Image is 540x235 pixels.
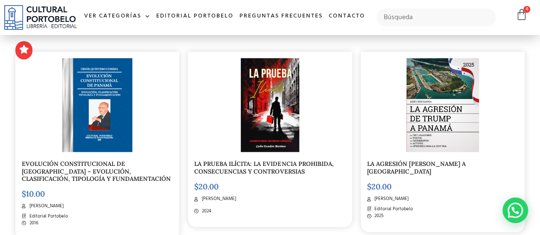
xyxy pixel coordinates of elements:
[27,202,64,209] span: [PERSON_NAME]
[372,205,413,212] span: Editorial Portobelo
[22,189,26,198] span: $
[372,195,409,202] span: [PERSON_NAME]
[367,160,466,175] a: LA AGRESIÓN [PERSON_NAME] A [GEOGRAPHIC_DATA]
[194,181,219,191] bdi: 20.00
[367,181,371,191] span: $
[367,181,391,191] bdi: 20.00
[372,212,384,219] span: 2025
[326,7,368,26] a: Contacto
[200,207,211,215] span: 2024
[516,9,528,21] a: 0
[523,6,530,13] span: 0
[22,160,171,182] a: EVOLUCIÓN CONSTITUCIONAL DE [GEOGRAPHIC_DATA] – EVOLUCIÓN, CLASIFICACIÓN, TIPOLOGÍA Y FUNDAMENTACIÓN
[153,7,236,26] a: Editorial Portobelo
[81,7,153,26] a: Ver Categorías
[62,58,132,152] img: Captura_de_Pantalla_2020-08-21_a_las_9.15.51_a._m.-2.png
[194,181,198,191] span: $
[27,219,38,226] span: 2016
[200,195,236,202] span: [PERSON_NAME]
[27,212,68,220] span: Editorial Portobelo
[241,58,300,152] img: 81Xhe+lqSeL._SY466_
[502,197,528,223] div: WhatsApp contact
[236,7,326,26] a: Preguntas frecuentes
[194,160,333,175] a: LA PRUEBA ILÍCITA: LA EVIDENCIA PROHIBIDA, CONSECUENCIAS Y CONTROVERSIAS
[22,189,45,198] bdi: 10.00
[377,9,496,26] input: Búsqueda
[406,58,479,152] img: ARREGLADA-AT-C-V2-agresion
